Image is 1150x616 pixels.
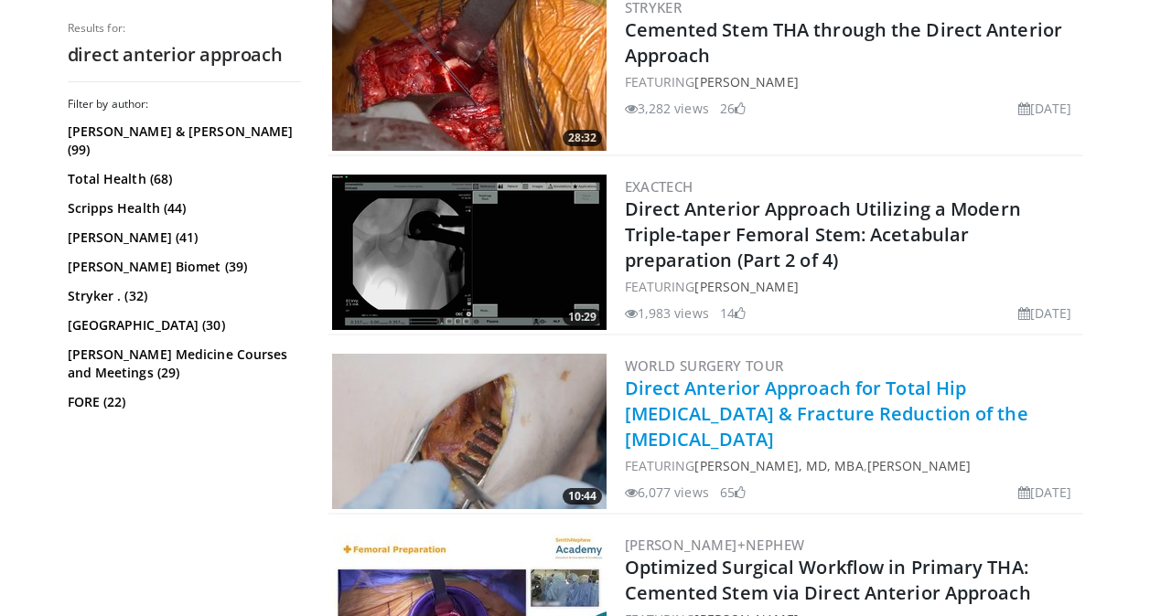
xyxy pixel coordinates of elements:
a: [PERSON_NAME], MD, MBA [694,457,863,474]
a: Cemented Stem THA through the Direct Anterior Approach [625,17,1063,68]
li: 3,282 views [625,99,709,118]
a: [GEOGRAPHIC_DATA] (30) [68,316,296,335]
img: 1b49c4dc-6725-42ca-b2d9-db8c5331b74b.300x170_q85_crop-smart_upscale.jpg [332,354,607,509]
a: [PERSON_NAME] & [PERSON_NAME] (99) [68,122,296,159]
a: Scripps Health (44) [68,199,296,218]
li: [DATE] [1018,303,1072,323]
li: 14 [720,303,746,323]
a: World Surgery Tour [625,356,784,375]
a: [PERSON_NAME] [694,278,798,295]
span: 10:29 [563,309,602,325]
a: [PERSON_NAME] Medicine Courses and Meetings (29) [68,345,296,382]
a: Total Health (68) [68,170,296,188]
span: 28:32 [563,130,602,146]
h2: direct anterior approach [68,43,301,67]
a: [PERSON_NAME] [867,457,971,474]
a: FORE (22) [68,393,296,411]
div: FEATURING [625,277,1080,296]
li: [DATE] [1018,483,1072,502]
a: Direct Anterior Approach Utilizing a Modern Triple-taper Femoral Stem: Acetabular preparation (Pa... [625,196,1021,272]
img: a016175a-889f-4692-9131-f7ddef75d59f.png.300x170_q85_crop-smart_upscale.png [332,175,607,330]
div: FEATURING , [625,456,1080,475]
li: [DATE] [1018,99,1072,118]
a: [PERSON_NAME] (41) [68,228,296,247]
a: Optimized Surgical Workflow in Primary THA: Cemented Stem via Direct Anterior Approach [625,555,1031,605]
li: 1,983 views [625,303,709,323]
h3: Filter by author: [68,97,301,112]
a: 10:29 [332,175,607,330]
a: Stryker . (32) [68,287,296,305]
p: Results for: [68,21,301,36]
a: 10:44 [332,354,607,509]
div: FEATURING [625,72,1080,91]
li: 65 [720,483,746,502]
li: 26 [720,99,746,118]
a: [PERSON_NAME] [694,73,798,90]
span: 10:44 [563,488,602,504]
a: [PERSON_NAME] Biomet (39) [68,258,296,276]
a: [PERSON_NAME]+Nephew [625,536,805,554]
a: Direct Anterior Approach for Total Hip [MEDICAL_DATA] & Fracture Reduction of the [MEDICAL_DATA] [625,376,1028,451]
li: 6,077 views [625,483,709,502]
a: Exactech [625,177,693,196]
